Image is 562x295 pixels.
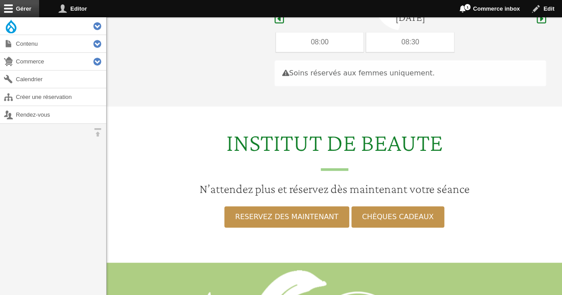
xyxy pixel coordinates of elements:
[464,4,471,11] span: 1
[89,124,106,141] button: Orientation horizontale
[366,32,454,52] div: 08:30
[112,181,557,197] h3: N’attendez plus et réservez dès maintenant votre séance
[351,206,444,228] a: CHÈQUES CADEAUX
[224,206,349,228] a: RESERVEZ DES MAINTENANT
[275,60,546,86] div: Soins réservés aux femmes uniquement.
[112,128,557,171] h2: INSTITUT DE BEAUTE
[395,11,425,24] h4: [DATE]
[276,32,364,52] div: 08:00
